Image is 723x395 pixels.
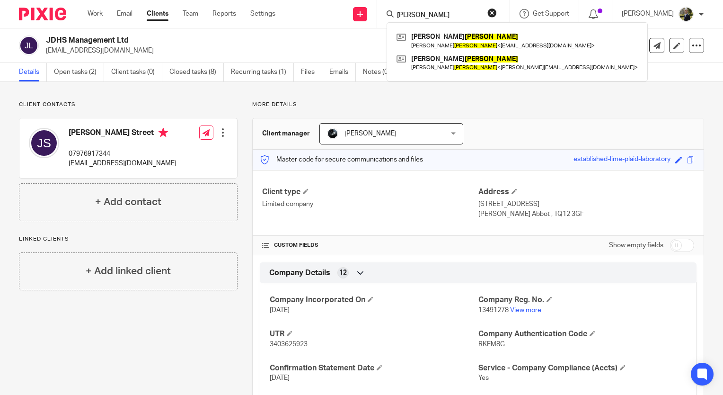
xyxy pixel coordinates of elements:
a: Settings [250,9,275,18]
span: [PERSON_NAME] [344,130,397,137]
span: 12 [339,268,347,278]
a: Clients [147,9,168,18]
a: Notes (0) [363,63,397,81]
p: 07976917344 [69,149,176,159]
span: 13491278 [478,307,509,314]
a: Details [19,63,47,81]
h4: Service - Company Compliance (Accts) [478,363,687,373]
button: Clear [487,8,497,18]
span: [DATE] [270,307,290,314]
a: Email [117,9,132,18]
p: [PERSON_NAME] [622,9,674,18]
p: [PERSON_NAME] Abbot , TQ12 3GF [478,209,694,219]
h4: Client type [262,187,478,197]
img: ACCOUNTING4EVERYTHING-9.jpg [679,7,694,22]
h4: Company Authentication Code [478,329,687,339]
i: Primary [159,128,168,137]
a: Client tasks (0) [111,63,162,81]
img: svg%3E [19,36,39,55]
h4: Company Incorporated On [270,295,478,305]
a: Team [183,9,198,18]
p: [STREET_ADDRESS] [478,199,694,209]
h4: + Add contact [95,195,161,209]
img: 1000002122.jpg [327,128,338,139]
p: More details [252,101,704,108]
a: Reports [212,9,236,18]
label: Show empty fields [609,241,663,250]
h4: Address [478,187,694,197]
p: Client contacts [19,101,238,108]
h4: UTR [270,329,478,339]
h4: [PERSON_NAME] Street [69,128,176,140]
p: [EMAIL_ADDRESS][DOMAIN_NAME] [69,159,176,168]
h2: JDHS Management Ltd [46,36,469,45]
a: Recurring tasks (1) [231,63,294,81]
a: Emails [329,63,356,81]
a: Work [88,9,103,18]
a: Files [301,63,322,81]
a: View more [510,307,541,314]
p: Master code for secure communications and files [260,155,423,164]
img: svg%3E [29,128,59,158]
h4: + Add linked client [86,264,171,278]
img: Pixie [19,8,66,20]
a: Open tasks (2) [54,63,104,81]
span: Company Details [269,268,330,278]
span: RKEM8G [478,341,505,348]
span: [DATE] [270,375,290,381]
span: Yes [478,375,489,381]
p: Linked clients [19,235,238,243]
h4: Company Reg. No. [478,295,687,305]
h4: CUSTOM FIELDS [262,242,478,249]
h4: Confirmation Statement Date [270,363,478,373]
h3: Client manager [262,129,310,138]
span: 3403625923 [270,341,308,348]
span: Get Support [533,10,569,17]
input: Search [396,11,481,20]
p: Limited company [262,199,478,209]
a: Closed tasks (8) [169,63,224,81]
p: [EMAIL_ADDRESS][DOMAIN_NAME] [46,46,575,55]
div: established-lime-plaid-laboratory [573,154,670,165]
